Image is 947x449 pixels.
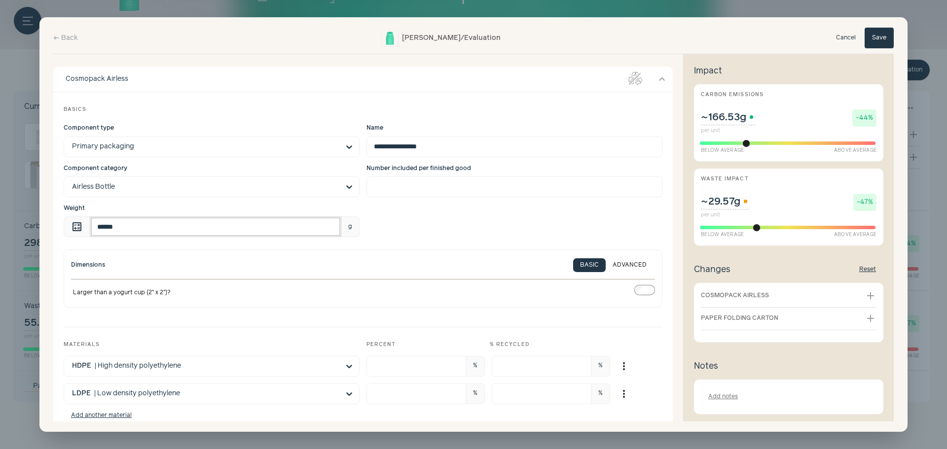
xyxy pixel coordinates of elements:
input: Weight calculate g [90,216,341,237]
span: % [466,383,485,404]
input: % more_vert [492,383,591,404]
span: more_vert [618,360,630,372]
span: Above Average [834,147,876,154]
label: Component type [64,124,360,133]
span: % [591,356,610,377]
div: Carbon emissions [701,91,876,106]
small: per unit [701,127,755,135]
button: add [865,290,876,302]
button: Reset [852,266,883,273]
input: Name [366,137,662,157]
button: Cosmopack Airless expand_more [53,67,673,92]
button: Paper Folding Carton add [701,312,876,324]
div: Impact [694,65,883,77]
span: Paper Folding Carton [701,314,858,323]
input: Number included per finished good [366,176,662,197]
span: Below Average [701,147,744,154]
div: % recycled [490,341,610,349]
button: Cancel [829,28,863,48]
span: g [341,216,360,237]
button: expand_more [656,73,668,85]
span: Number included per finished good [366,165,471,172]
div: Waste impact [701,175,876,190]
div: Notes [694,360,883,373]
span: Name [366,125,383,131]
button: Save [865,28,894,48]
span: Above Average [834,231,876,239]
input: % more_vert [492,356,591,377]
img: Adapinoid Gel [382,30,398,46]
input: % [366,356,466,377]
span: -47% [853,194,876,211]
span: -44% [852,109,876,127]
input: % [366,383,466,404]
button: % [614,383,634,404]
div: Percent [366,341,486,349]
button: Add another material [64,412,139,419]
button: ADVANCED [606,258,654,272]
small: per unit [701,211,749,219]
span: Larger than a yogurt cup (2" x 2")? [73,288,171,297]
div: Changes [694,263,730,276]
span: ~29.57g [701,194,749,210]
div: Basics [64,103,662,117]
a: westBack [53,33,78,43]
span: Component category [64,164,127,173]
button: add [865,312,876,324]
span: This field can accept calculated expressions (e.g. '100*1.2') [64,216,90,237]
h3: Dimensions [71,261,105,270]
input: Component category [72,177,339,197]
button: % [614,356,634,377]
span: % [466,356,485,377]
button: Cosmopack Airless add [701,290,876,302]
div: Materials [64,341,363,349]
span: west [53,35,59,41]
div: Cosmopack Airless [66,74,128,84]
span: more_vert [618,388,630,400]
button: BASIC [573,258,606,272]
h2: [PERSON_NAME] / Evaluation [402,33,501,43]
span: Weight [64,205,85,211]
span: ~166.53g [701,109,755,126]
span: Cosmopack Airless [701,291,858,300]
button: Add notes [701,386,745,407]
span: % [591,383,610,404]
span: Below Average [701,231,744,239]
